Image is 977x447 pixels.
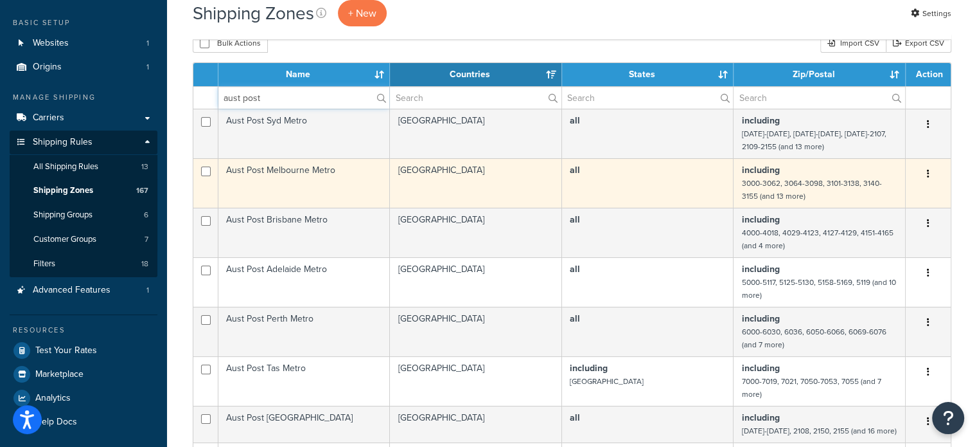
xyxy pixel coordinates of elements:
[10,278,157,302] li: Advanced Features
[741,411,779,424] b: including
[10,278,157,302] a: Advanced Features 1
[146,38,149,49] span: 1
[10,325,157,336] div: Resources
[570,114,580,127] b: all
[33,210,92,221] span: Shipping Groups
[145,234,148,245] span: 7
[146,62,149,73] span: 1
[35,393,71,404] span: Analytics
[570,262,580,276] b: all
[218,406,390,442] td: Aust Post [GEOGRAPHIC_DATA]
[570,312,580,325] b: all
[10,339,157,362] a: Test Your Rates
[734,87,905,109] input: Search
[390,87,561,109] input: Search
[35,345,97,356] span: Test Your Rates
[33,38,69,49] span: Websites
[146,285,149,296] span: 1
[218,257,390,307] td: Aust Post Adelaide Metro
[390,208,562,257] td: [GEOGRAPHIC_DATA]
[741,361,779,375] b: including
[741,376,881,400] small: 7000-7019, 7021, 7050-7053, 7055 (and 7 more)
[10,32,157,55] a: Websites 1
[886,33,951,53] a: Export CSV
[10,179,157,203] a: Shipping Zones 167
[33,185,93,196] span: Shipping Zones
[10,131,157,277] li: Shipping Rules
[10,179,157,203] li: Shipping Zones
[144,210,148,221] span: 6
[390,356,562,406] td: [GEOGRAPHIC_DATA]
[218,109,390,158] td: Aust Post Syd Metro
[570,376,644,387] small: [GEOGRAPHIC_DATA]
[741,114,779,127] b: including
[741,326,886,351] small: 6000-6030, 6036, 6050-6066, 6069-6076 (and 7 more)
[33,137,92,148] span: Shipping Rules
[741,425,896,437] small: [DATE]-[DATE], 2108, 2150, 2155 (and 16 more)
[10,155,157,179] a: All Shipping Rules 13
[741,213,779,226] b: including
[141,161,148,172] span: 13
[10,203,157,227] a: Shipping Groups 6
[218,208,390,257] td: Aust Post Brisbane Metro
[218,158,390,208] td: Aust Post Melbourne Metro
[390,158,562,208] td: [GEOGRAPHIC_DATA]
[10,17,157,28] div: Basic Setup
[33,234,96,245] span: Customer Groups
[10,32,157,55] li: Websites
[33,161,98,172] span: All Shipping Rules
[562,87,733,109] input: Search
[35,369,84,380] span: Marketplace
[390,63,562,86] th: Countries: activate to sort column ascending
[390,406,562,442] td: [GEOGRAPHIC_DATA]
[741,163,779,177] b: including
[33,285,110,296] span: Advanced Features
[570,213,580,226] b: all
[741,128,886,152] small: [DATE]-[DATE], [DATE]-[DATE], [DATE]-2107, 2109-2155 (and 13 more)
[911,5,951,23] a: Settings
[10,410,157,433] a: Help Docs
[10,228,157,251] a: Customer Groups 7
[193,33,268,53] button: Bulk Actions
[10,252,157,276] a: Filters 18
[33,113,64,123] span: Carriers
[10,252,157,276] li: Filters
[10,363,157,386] a: Marketplace
[141,259,148,269] span: 18
[136,185,148,196] span: 167
[35,417,77,428] span: Help Docs
[10,155,157,179] li: All Shipping Rules
[10,55,157,79] li: Origins
[741,262,779,276] b: including
[10,106,157,130] a: Carriers
[741,227,893,251] small: 4000-4018, 4029-4123, 4127-4129, 4151-4165 (and 4 more)
[570,411,580,424] b: all
[193,1,314,26] h1: Shipping Zones
[390,307,562,356] td: [GEOGRAPHIC_DATA]
[33,259,55,269] span: Filters
[10,387,157,410] a: Analytics
[390,257,562,307] td: [GEOGRAPHIC_DATA]
[10,92,157,103] div: Manage Shipping
[10,203,157,227] li: Shipping Groups
[348,6,376,21] span: + New
[562,63,734,86] th: States: activate to sort column ascending
[570,163,580,177] b: all
[218,87,389,109] input: Search
[734,63,906,86] th: Zip/Postal: activate to sort column ascending
[741,178,881,202] small: 3000-3062, 3064-3098, 3101-3138, 3140-3155 (and 13 more)
[10,131,157,154] a: Shipping Rules
[932,402,964,434] button: Open Resource Center
[570,361,608,375] b: including
[218,356,390,406] td: Aust Post Tas Metro
[218,307,390,356] td: Aust Post Perth Metro
[906,63,951,86] th: Action
[218,63,390,86] th: Name: activate to sort column ascending
[741,312,779,325] b: including
[390,109,562,158] td: [GEOGRAPHIC_DATA]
